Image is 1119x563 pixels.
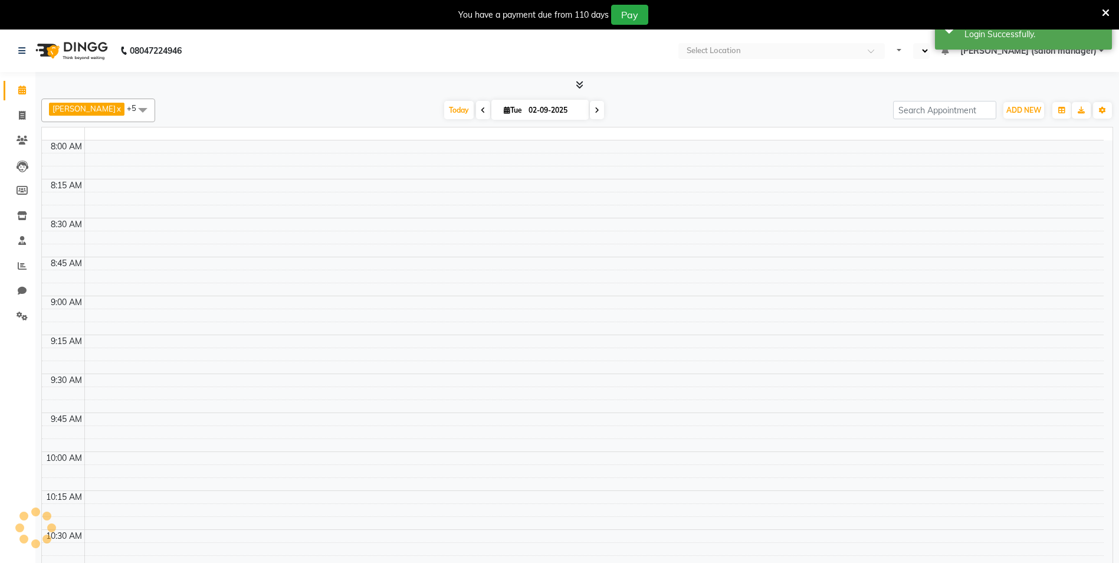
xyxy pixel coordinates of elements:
img: logo [30,34,111,67]
div: Select Location [687,45,741,57]
span: +5 [127,103,145,113]
span: Tue [501,106,525,114]
div: You have a payment due from 110 days [458,9,609,21]
button: ADD NEW [1003,102,1044,119]
div: 8:00 AM [48,140,84,153]
input: 2025-09-02 [525,102,584,119]
span: ADD NEW [1006,106,1041,114]
div: 8:15 AM [48,179,84,192]
a: x [116,104,121,113]
div: 9:45 AM [48,413,84,425]
span: [PERSON_NAME] (salon manager) [960,45,1097,57]
span: [PERSON_NAME] [52,104,116,113]
div: 9:15 AM [48,335,84,348]
div: 9:30 AM [48,374,84,387]
span: Today [444,101,474,119]
div: 8:45 AM [48,257,84,270]
button: Pay [611,5,648,25]
div: Login Successfully. [964,28,1103,41]
b: 08047224946 [130,34,182,67]
input: Search Appointment [893,101,996,119]
div: 10:30 AM [44,530,84,542]
div: 10:15 AM [44,491,84,503]
div: 8:30 AM [48,218,84,231]
div: 10:00 AM [44,452,84,464]
div: 9:00 AM [48,296,84,309]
